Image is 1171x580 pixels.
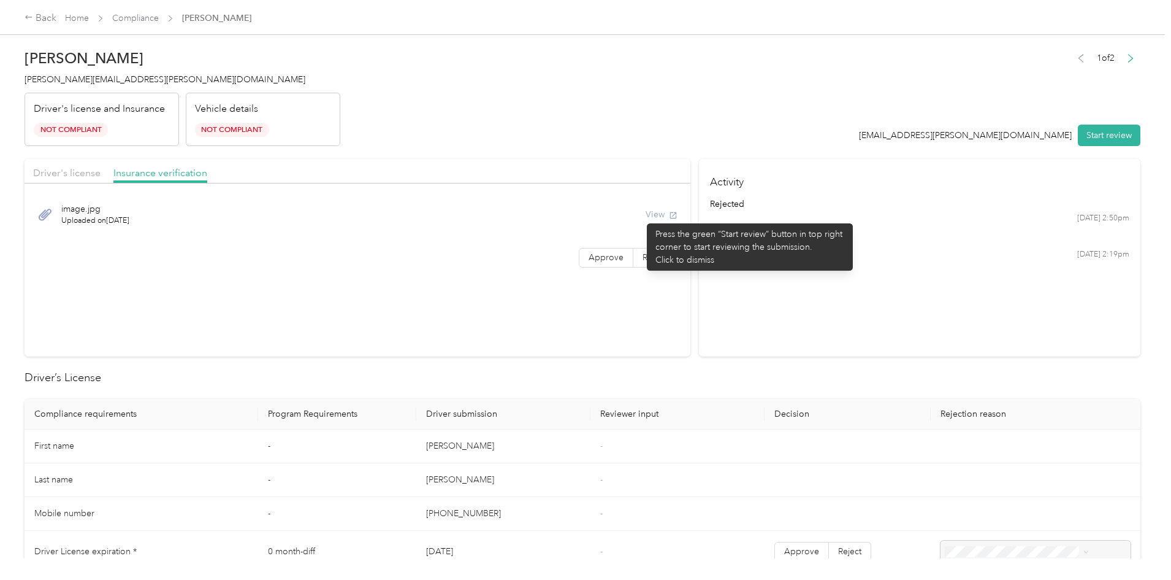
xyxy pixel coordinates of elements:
[258,497,416,531] td: -
[112,13,159,23] a: Compliance
[710,234,1130,247] div: rejected
[416,497,590,531] td: [PHONE_NUMBER]
[25,497,258,531] td: Mobile number
[25,369,1140,386] h2: Driver’s License
[34,441,74,451] span: First name
[643,252,666,263] span: Reject
[838,546,861,557] span: Reject
[1097,52,1115,64] span: 1 of 2
[33,167,101,179] span: Driver's license
[113,167,207,179] span: Insurance verification
[258,430,416,463] td: -
[34,123,108,137] span: Not Compliant
[416,463,590,497] td: [PERSON_NAME]
[182,12,251,25] span: [PERSON_NAME]
[600,508,603,519] span: -
[931,399,1140,430] th: Rejection reason
[25,399,258,430] th: Compliance requirements
[416,430,590,463] td: [PERSON_NAME]
[34,546,137,557] span: Driver License expiration *
[65,13,89,23] a: Home
[590,399,765,430] th: Reviewer input
[1102,511,1171,580] iframe: Everlance-gr Chat Button Frame
[34,102,165,117] p: Driver's license and Insurance
[784,546,819,557] span: Approve
[710,198,1130,211] div: rejected
[699,159,1140,198] h4: Activity
[258,399,416,430] th: Program Requirements
[1078,125,1140,146] button: Start review
[25,463,258,497] td: Last name
[859,129,1072,142] div: [EMAIL_ADDRESS][PERSON_NAME][DOMAIN_NAME]
[258,531,416,573] td: 0 month-diff
[25,531,258,573] td: Driver License expiration *
[25,74,305,85] span: [PERSON_NAME][EMAIL_ADDRESS][PERSON_NAME][DOMAIN_NAME]
[1077,213,1129,224] time: [DATE] 2:50pm
[600,546,603,557] span: -
[589,252,624,263] span: Approve
[34,508,94,519] span: Mobile number
[416,531,590,573] td: [DATE]
[258,463,416,497] td: -
[765,399,931,430] th: Decision
[25,11,56,26] div: Back
[416,399,590,430] th: Driver submission
[195,123,269,137] span: Not Compliant
[1077,249,1129,260] time: [DATE] 2:19pm
[600,474,603,485] span: -
[34,474,73,485] span: Last name
[25,50,340,67] h2: [PERSON_NAME]
[61,215,129,226] span: Uploaded on [DATE]
[600,441,603,451] span: -
[61,203,129,215] span: image.jpg
[195,102,258,117] p: Vehicle details
[25,430,258,463] td: First name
